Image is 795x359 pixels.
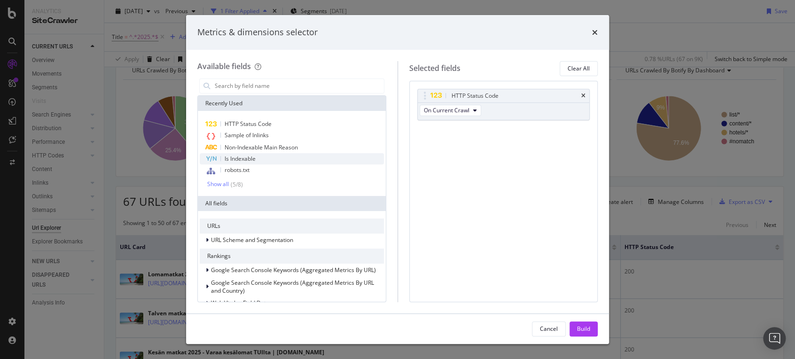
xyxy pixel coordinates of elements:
[197,26,318,39] div: Metrics & dimensions selector
[211,279,374,295] span: Google Search Console Keywords (Aggregated Metrics By URL and Country)
[225,143,298,151] span: Non-Indexable Main Reason
[198,196,386,211] div: All fields
[211,236,293,244] span: URL Scheme and Segmentation
[581,93,585,99] div: times
[200,219,384,234] div: URLs
[200,249,384,264] div: Rankings
[198,96,386,111] div: Recently Used
[420,105,481,116] button: On Current Crawl
[225,120,272,128] span: HTTP Status Code
[763,327,786,350] div: Open Intercom Messenger
[577,325,590,333] div: Build
[186,15,609,344] div: modal
[409,63,460,74] div: Selected fields
[560,61,598,76] button: Clear All
[197,61,251,71] div: Available fields
[452,91,499,101] div: HTTP Status Code
[214,79,384,93] input: Search by field name
[225,155,256,163] span: Is Indexable
[225,131,269,139] span: Sample of Inlinks
[532,321,566,336] button: Cancel
[568,64,590,72] div: Clear All
[211,299,269,307] span: Web Vitals - Field Data
[424,106,469,114] span: On Current Crawl
[569,321,598,336] button: Build
[229,180,243,188] div: ( 5 / 8 )
[211,266,376,274] span: Google Search Console Keywords (Aggregated Metrics By URL)
[225,166,249,174] span: robots.txt
[417,89,590,120] div: HTTP Status CodetimesOn Current Crawl
[592,26,598,39] div: times
[540,325,558,333] div: Cancel
[207,181,229,187] div: Show all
